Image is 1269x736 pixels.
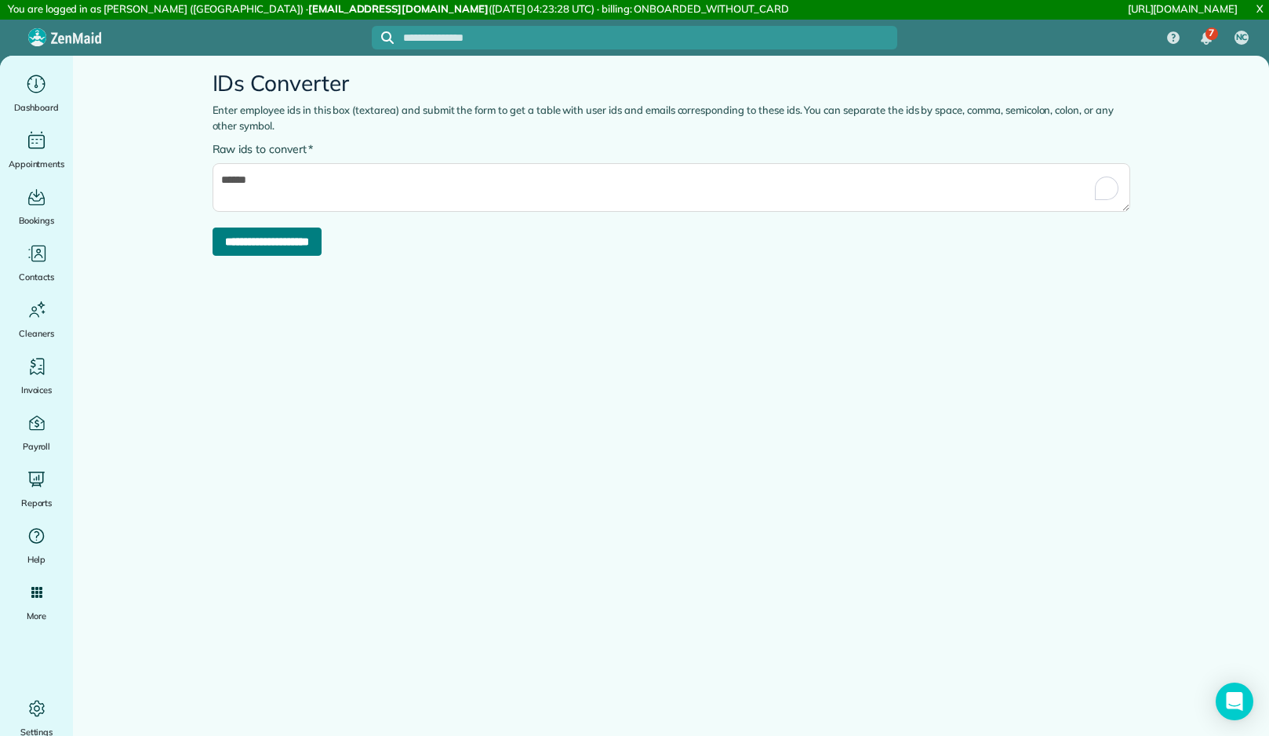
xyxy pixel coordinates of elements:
[19,213,55,228] span: Bookings
[19,326,54,341] span: Cleaners
[6,241,67,285] a: Contacts
[9,156,65,172] span: Appointments
[213,103,1130,133] p: Enter employee ids in this box (textarea) and submit the form to get a table with user ids and em...
[1190,21,1223,56] div: 7 unread notifications
[6,354,67,398] a: Invoices
[19,269,54,285] span: Contacts
[213,141,314,157] label: Raw ids to convert
[23,439,51,454] span: Payroll
[372,31,394,44] button: Focus search
[6,467,67,511] a: Reports
[6,410,67,454] a: Payroll
[27,552,46,567] span: Help
[1236,31,1248,44] span: NC
[213,163,1130,212] textarea: To enrich screen reader interactions, please activate Accessibility in Grammarly extension settings
[213,71,1130,96] h2: IDs Converter
[1216,683,1253,720] div: Open Intercom Messenger
[381,31,394,44] svg: Focus search
[1154,20,1269,56] nav: Main
[21,495,53,511] span: Reports
[6,71,67,115] a: Dashboard
[6,184,67,228] a: Bookings
[21,382,53,398] span: Invoices
[308,2,489,15] strong: [EMAIL_ADDRESS][DOMAIN_NAME]
[1128,2,1238,15] a: [URL][DOMAIN_NAME]
[1209,27,1214,39] span: 7
[27,608,46,624] span: More
[6,128,67,172] a: Appointments
[6,523,67,567] a: Help
[14,100,59,115] span: Dashboard
[6,297,67,341] a: Cleaners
